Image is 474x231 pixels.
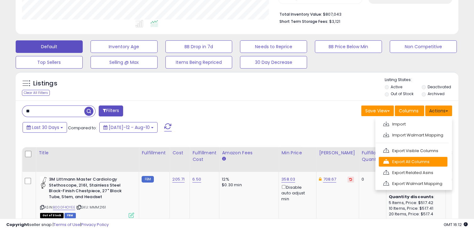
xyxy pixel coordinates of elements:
[389,200,441,206] div: 5 Items, Price: $517.42
[91,56,158,69] button: Selling @ Max
[323,176,336,182] a: 708.67
[281,176,295,182] a: 358.03
[315,40,382,53] button: BB Price Below Min
[6,222,109,228] div: seller snap | |
[362,150,383,163] div: Fulfillable Quantity
[222,177,274,182] div: 12%
[379,130,447,140] a: Import Walmart Mapping
[192,176,201,182] a: 6.50
[76,205,106,210] span: | SKU: MMM2161
[389,206,441,211] div: 10 Items, Price: $517.41
[53,205,75,210] a: B000F4OYEE
[142,150,167,156] div: Fulfillment
[319,150,356,156] div: [PERSON_NAME]
[91,40,158,53] button: Inventory Age
[142,176,154,182] small: FBM
[390,40,457,53] button: Non Competitive
[385,77,458,83] p: Listing States:
[379,168,447,177] a: Export Related Asins
[222,156,226,162] small: Amazon Fees.
[172,150,187,156] div: Cost
[81,222,109,228] a: Privacy Policy
[68,125,97,131] span: Compared to:
[99,122,158,133] button: [DATE]-12 - Aug-10
[109,124,150,131] span: [DATE]-12 - Aug-10
[22,90,50,96] div: Clear All Filters
[49,177,125,201] b: 3M Littmann Master Cardiology Stethoscope, 2161, Stainless Steel Black-Finish Chestpiece, 27" Bla...
[33,79,57,88] h5: Listings
[379,157,447,167] a: Export All Columns
[428,91,445,96] label: Archived
[192,150,216,163] div: Fulfillment Cost
[281,184,311,202] div: Disable auto adjust min
[165,56,232,69] button: Items Being Repriced
[279,10,447,18] li: $807,043
[362,177,381,182] div: 0
[391,91,414,96] label: Out of Stock
[99,105,123,116] button: Filters
[399,108,419,114] span: Columns
[23,122,67,133] button: Last 30 Days
[279,19,328,24] b: Short Term Storage Fees:
[389,211,441,217] div: 20 Items, Price: $517.4
[379,119,447,129] a: Import
[389,194,441,200] div: :
[395,105,424,116] button: Columns
[222,150,276,156] div: Amazon Fees
[279,12,322,17] b: Total Inventory Value:
[425,105,452,116] button: Actions
[40,177,134,217] div: ASIN:
[361,105,394,116] button: Save View
[444,222,468,228] span: 2025-09-10 16:12 GMT
[40,177,47,189] img: 31GHqe5q-lL._SL40_.jpg
[389,194,434,200] b: Quantity discounts
[16,40,83,53] button: Default
[16,56,83,69] button: Top Sellers
[379,146,447,156] a: Export Visible Columns
[240,56,307,69] button: 30 Day Decrease
[54,222,80,228] a: Terms of Use
[32,124,59,131] span: Last 30 Days
[165,40,232,53] button: BB Drop in 7d
[172,176,185,182] a: 205.71
[222,182,274,188] div: $0.30 min
[428,84,451,90] label: Deactivated
[329,18,340,24] span: $3,121
[65,213,76,218] span: FBM
[240,40,307,53] button: Needs to Reprice
[39,150,136,156] div: Title
[6,222,29,228] strong: Copyright
[40,213,64,218] span: All listings that are currently out of stock and unavailable for purchase on Amazon
[379,179,447,188] a: Export Walmart Mapping
[281,150,314,156] div: Min Price
[391,84,402,90] label: Active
